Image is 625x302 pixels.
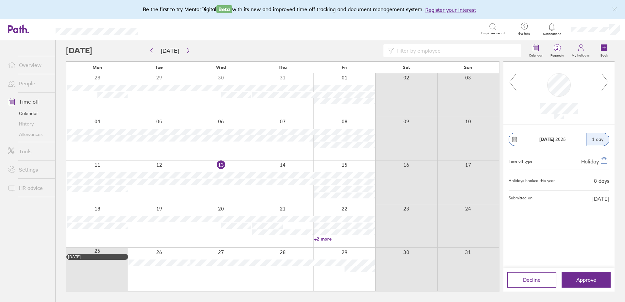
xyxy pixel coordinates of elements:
a: Tools [3,145,55,158]
span: Holiday [581,158,599,164]
label: My holidays [568,52,594,58]
a: Calendar [525,40,547,61]
span: Mon [93,65,102,70]
a: Overview [3,59,55,72]
span: Thu [279,65,287,70]
a: History [3,119,55,129]
span: Submitted on [509,196,532,202]
span: Sun [464,65,472,70]
a: 2Requests [547,40,568,61]
div: Holidays booked this year [509,178,555,183]
div: Time off type [509,157,532,164]
span: Employee search [481,31,506,35]
label: Book [597,52,612,58]
div: 8 days [594,178,609,184]
div: [DATE] [68,255,127,259]
a: Time off [3,95,55,108]
div: 1 day [586,133,609,146]
label: Requests [547,52,568,58]
a: +2 more [314,236,375,242]
div: Search [156,26,172,32]
span: 2 [547,45,568,51]
button: [DATE] [156,45,184,56]
a: HR advice [3,181,55,194]
button: Approve [562,272,611,288]
span: Decline [523,277,541,283]
span: [DATE] [592,196,609,202]
a: Notifications [541,22,563,36]
span: Sat [403,65,410,70]
span: Fri [342,65,347,70]
strong: [DATE] [539,136,554,142]
a: My holidays [568,40,594,61]
span: Beta [216,5,232,13]
span: Get help [514,32,535,36]
a: People [3,77,55,90]
span: Tue [155,65,163,70]
button: Register your interest [425,6,476,14]
span: Wed [216,65,226,70]
div: Be the first to try MentorDigital with its new and improved time off tracking and document manage... [143,5,482,14]
span: Approve [576,277,596,283]
span: Notifications [541,32,563,36]
input: Filter by employee [394,44,517,57]
span: 2025 [539,137,566,142]
a: Settings [3,163,55,176]
button: Decline [507,272,556,288]
label: Calendar [525,52,547,58]
a: Calendar [3,108,55,119]
a: Book [594,40,615,61]
a: Allowances [3,129,55,140]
